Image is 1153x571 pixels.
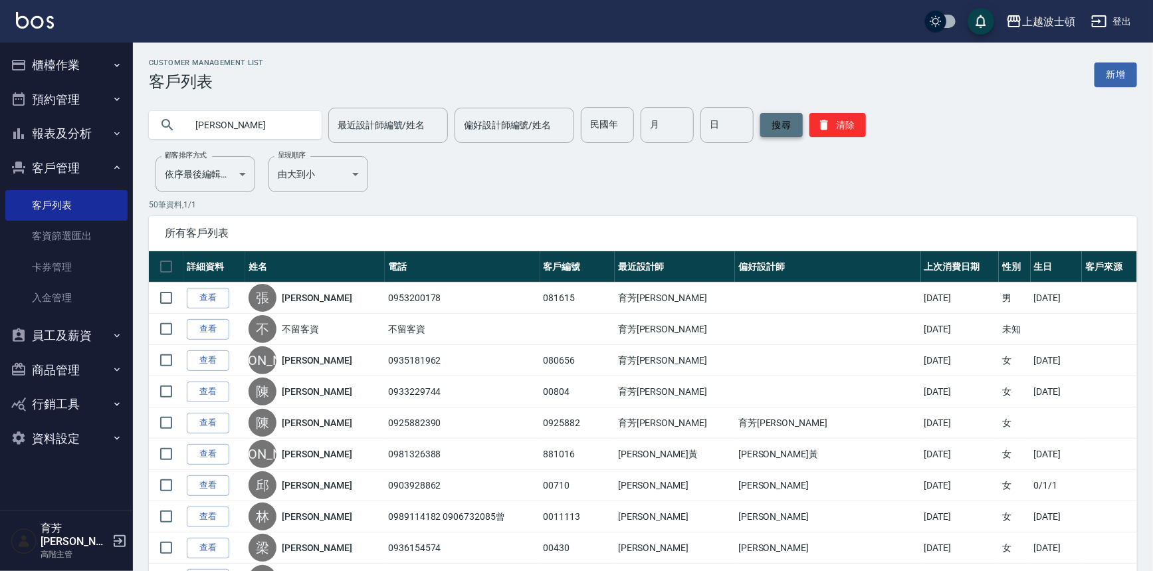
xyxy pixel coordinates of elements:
a: 卡券管理 [5,252,128,283]
td: 女 [999,345,1031,376]
div: 不 [249,315,276,343]
div: 依序最後編輯時間 [156,156,255,192]
td: 080656 [540,345,615,376]
a: 查看 [187,288,229,308]
label: 顧客排序方式 [165,150,207,160]
a: [PERSON_NAME] [282,354,352,367]
td: 0933229744 [385,376,540,407]
td: [DATE] [921,345,999,376]
th: 偏好設計師 [735,251,921,283]
td: [DATE] [921,439,999,470]
td: [DATE] [921,501,999,532]
button: 報表及分析 [5,116,128,151]
a: 新增 [1095,62,1137,87]
a: 查看 [187,444,229,465]
td: [PERSON_NAME] [735,532,921,564]
a: [PERSON_NAME] [282,385,352,398]
th: 最近設計師 [615,251,735,283]
td: 0925882 [540,407,615,439]
img: Person [11,528,37,554]
td: 女 [999,439,1031,470]
td: [DATE] [1031,345,1082,376]
td: 女 [999,532,1031,564]
td: [PERSON_NAME]黃 [615,439,735,470]
td: 00804 [540,376,615,407]
input: 搜尋關鍵字 [186,107,311,143]
th: 生日 [1031,251,1082,283]
td: [PERSON_NAME]黃 [735,439,921,470]
td: 881016 [540,439,615,470]
a: [PERSON_NAME] [282,416,352,429]
td: 0953200178 [385,283,540,314]
a: [PERSON_NAME] [282,479,352,492]
a: 查看 [187,538,229,558]
th: 性別 [999,251,1031,283]
td: 育芳[PERSON_NAME] [615,283,735,314]
button: 登出 [1086,9,1137,34]
td: [DATE] [1031,532,1082,564]
td: 0989114182 0906732085曾 [385,501,540,532]
div: 邱 [249,471,276,499]
td: [PERSON_NAME] [615,501,735,532]
td: 女 [999,407,1031,439]
a: 客資篩選匯出 [5,221,128,251]
button: 櫃檯作業 [5,48,128,82]
th: 詳細資料 [183,251,245,283]
td: [DATE] [1031,501,1082,532]
td: [DATE] [921,283,999,314]
button: 清除 [809,113,866,137]
td: 0903928862 [385,470,540,501]
td: 0981326388 [385,439,540,470]
p: 高階主管 [41,548,108,560]
td: 未知 [999,314,1031,345]
div: 張 [249,284,276,312]
p: 50 筆資料, 1 / 1 [149,199,1137,211]
td: [PERSON_NAME] [615,532,735,564]
button: 行銷工具 [5,387,128,421]
div: 陳 [249,378,276,405]
th: 電話 [385,251,540,283]
div: 由大到小 [268,156,368,192]
td: 00710 [540,470,615,501]
button: 客戶管理 [5,151,128,185]
button: 預約管理 [5,82,128,117]
td: 女 [999,376,1031,407]
a: 不留客資 [282,322,319,336]
td: 育芳[PERSON_NAME] [615,314,735,345]
td: 0011113 [540,501,615,532]
div: [PERSON_NAME] [249,346,276,374]
td: 081615 [540,283,615,314]
div: 陳 [249,409,276,437]
label: 呈現順序 [278,150,306,160]
a: 查看 [187,350,229,371]
td: [PERSON_NAME] [615,470,735,501]
td: 00430 [540,532,615,564]
span: 所有客戶列表 [165,227,1121,240]
a: 查看 [187,319,229,340]
td: 女 [999,501,1031,532]
a: [PERSON_NAME] [282,291,352,304]
td: [DATE] [921,532,999,564]
td: 育芳[PERSON_NAME] [615,407,735,439]
a: [PERSON_NAME] [282,447,352,461]
a: 客戶列表 [5,190,128,221]
a: [PERSON_NAME] [282,541,352,554]
div: 上越波士頓 [1022,13,1075,30]
h2: Customer Management List [149,58,264,67]
img: Logo [16,12,54,29]
button: 資料設定 [5,421,128,456]
td: 育芳[PERSON_NAME] [615,345,735,376]
button: save [968,8,994,35]
div: [PERSON_NAME] [249,440,276,468]
td: 不留客資 [385,314,540,345]
td: [DATE] [1031,439,1082,470]
td: 0925882390 [385,407,540,439]
td: [DATE] [921,470,999,501]
a: 查看 [187,413,229,433]
th: 上次消費日期 [921,251,999,283]
button: 搜尋 [760,113,803,137]
td: [DATE] [1031,376,1082,407]
td: [DATE] [921,407,999,439]
td: [DATE] [1031,283,1082,314]
h3: 客戶列表 [149,72,264,91]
